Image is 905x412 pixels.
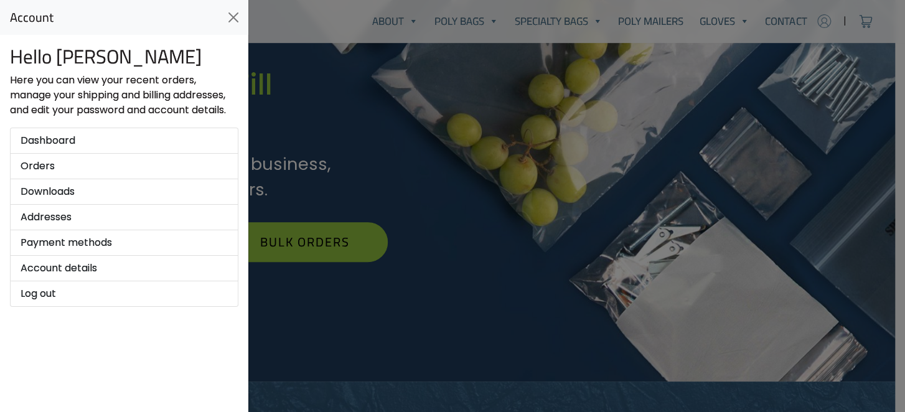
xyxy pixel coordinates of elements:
[10,230,238,256] a: Payment methods
[10,128,238,154] a: Dashboard
[10,73,238,118] p: Here you can view your recent orders, manage your shipping and billing addresses, and edit your p...
[10,179,238,205] a: Downloads
[10,256,238,281] a: Account details
[10,45,238,68] p: Hello [PERSON_NAME]
[10,10,54,25] span: Account
[10,281,238,307] a: Log out
[10,205,238,230] a: Addresses
[223,7,243,27] button: Close
[10,154,238,179] a: Orders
